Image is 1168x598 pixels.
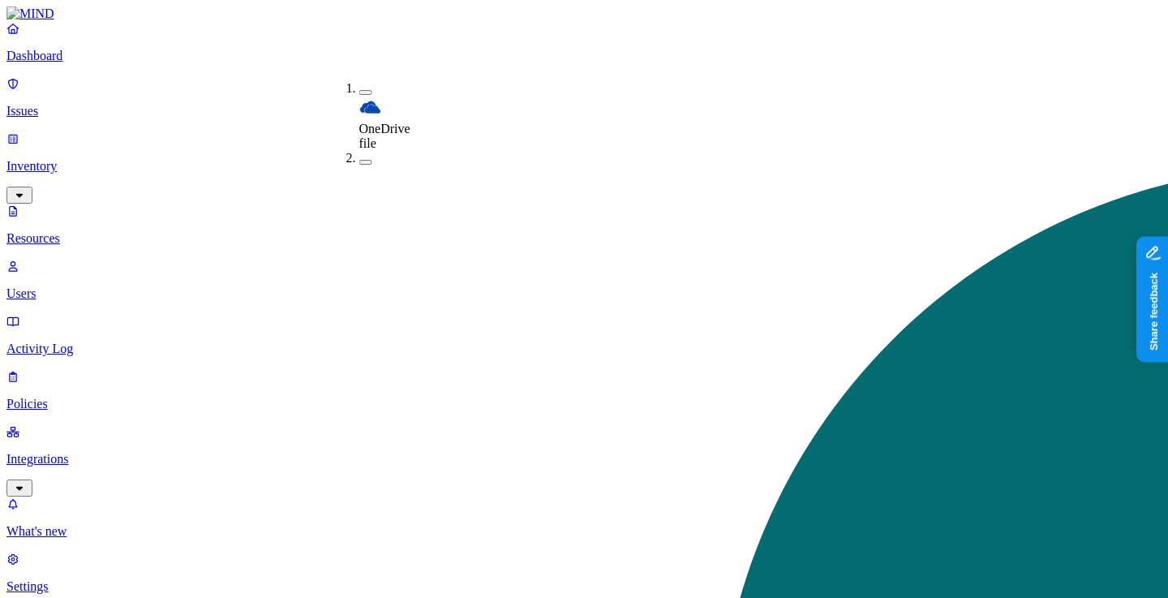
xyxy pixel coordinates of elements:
[6,369,1162,411] a: Policies
[6,6,54,21] img: MIND
[359,122,410,150] span: OneDrive file
[6,204,1162,246] a: Resources
[6,76,1162,118] a: Issues
[6,314,1162,356] a: Activity Log
[6,452,1162,467] p: Integrations
[6,159,1162,174] p: Inventory
[6,104,1162,118] p: Issues
[6,231,1162,246] p: Resources
[6,552,1162,594] a: Settings
[6,286,1162,301] p: Users
[6,6,1162,21] a: MIND
[6,131,1162,201] a: Inventory
[6,424,1162,494] a: Integrations
[6,497,1162,539] a: What's new
[6,49,1162,63] p: Dashboard
[6,259,1162,301] a: Users
[6,21,1162,63] a: Dashboard
[6,397,1162,411] p: Policies
[6,579,1162,594] p: Settings
[359,96,382,118] img: onedrive
[6,524,1162,539] p: What's new
[6,342,1162,356] p: Activity Log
